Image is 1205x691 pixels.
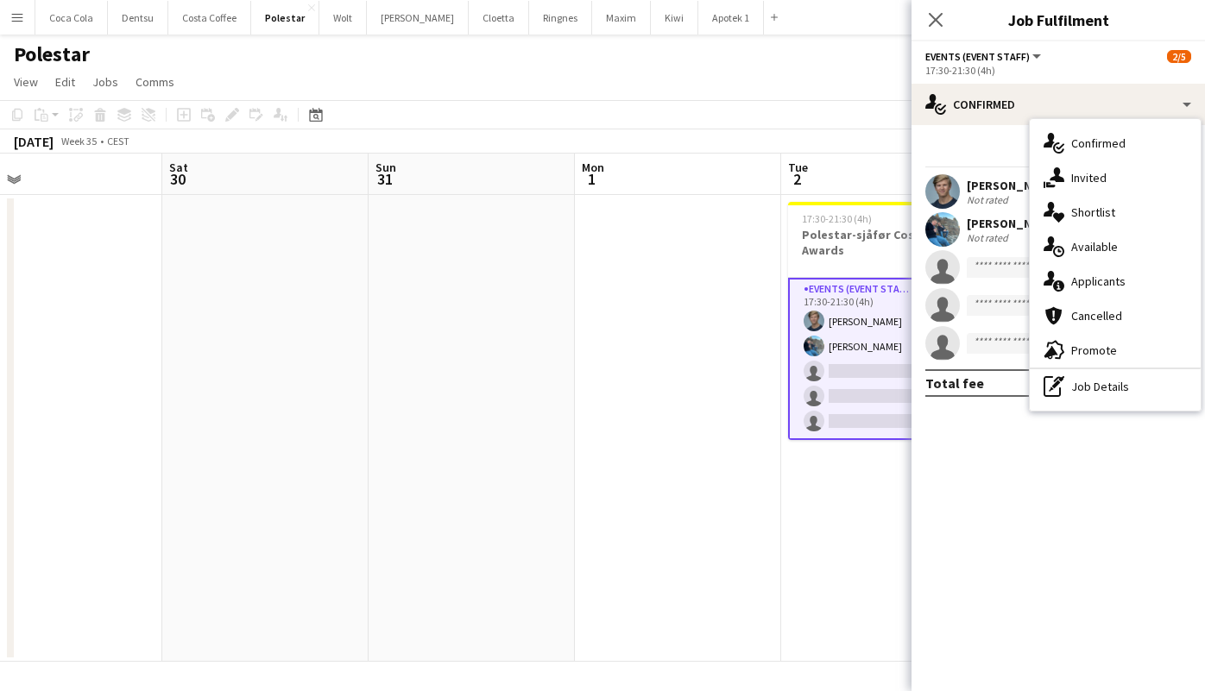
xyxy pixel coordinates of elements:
[788,227,981,258] h3: Polestar-sjåfør Costume Awards
[373,169,396,189] span: 31
[1030,229,1201,264] div: Available
[967,178,1058,193] div: [PERSON_NAME]
[251,1,319,35] button: Polestar
[802,212,872,225] span: 17:30-21:30 (4h)
[579,169,604,189] span: 1
[14,41,90,67] h1: Polestar
[967,193,1012,206] div: Not rated
[788,160,808,175] span: Tue
[108,1,168,35] button: Dentsu
[925,64,1191,77] div: 17:30-21:30 (4h)
[92,74,118,90] span: Jobs
[698,1,764,35] button: Apotek 1
[57,135,100,148] span: Week 35
[788,278,981,440] app-card-role: Events (Event Staff)7I3A2/517:30-21:30 (4h)[PERSON_NAME][PERSON_NAME]
[35,1,108,35] button: Coca Cola
[592,1,651,35] button: Maxim
[169,160,188,175] span: Sat
[912,9,1205,31] h3: Job Fulfilment
[7,71,45,93] a: View
[1030,126,1201,160] div: Confirmed
[367,1,469,35] button: [PERSON_NAME]
[1030,160,1201,195] div: Invited
[129,71,181,93] a: Comms
[967,216,1058,231] div: [PERSON_NAME]
[107,135,129,148] div: CEST
[168,1,251,35] button: Costa Coffee
[785,169,808,189] span: 2
[1030,369,1201,404] div: Job Details
[14,133,54,150] div: [DATE]
[925,374,984,392] div: Total fee
[319,1,367,35] button: Wolt
[1030,264,1201,298] div: Applicants
[375,160,396,175] span: Sun
[788,202,981,440] app-job-card: 17:30-21:30 (4h)2/5Polestar-sjåfør Costume Awards1 RoleEvents (Event Staff)7I3A2/517:30-21:30 (4h...
[55,74,75,90] span: Edit
[85,71,125,93] a: Jobs
[582,160,604,175] span: Mon
[925,50,1044,63] button: Events (Event Staff)
[14,74,38,90] span: View
[136,74,174,90] span: Comms
[967,231,1012,244] div: Not rated
[1030,298,1201,333] div: Cancelled
[651,1,698,35] button: Kiwi
[925,50,1030,63] span: Events (Event Staff)
[1030,195,1201,229] div: Shortlist
[912,84,1205,125] div: Confirmed
[1167,50,1191,63] span: 2/5
[469,1,529,35] button: Cloetta
[48,71,82,93] a: Edit
[529,1,592,35] button: Ringnes
[167,169,188,189] span: 30
[1030,333,1201,367] div: Promote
